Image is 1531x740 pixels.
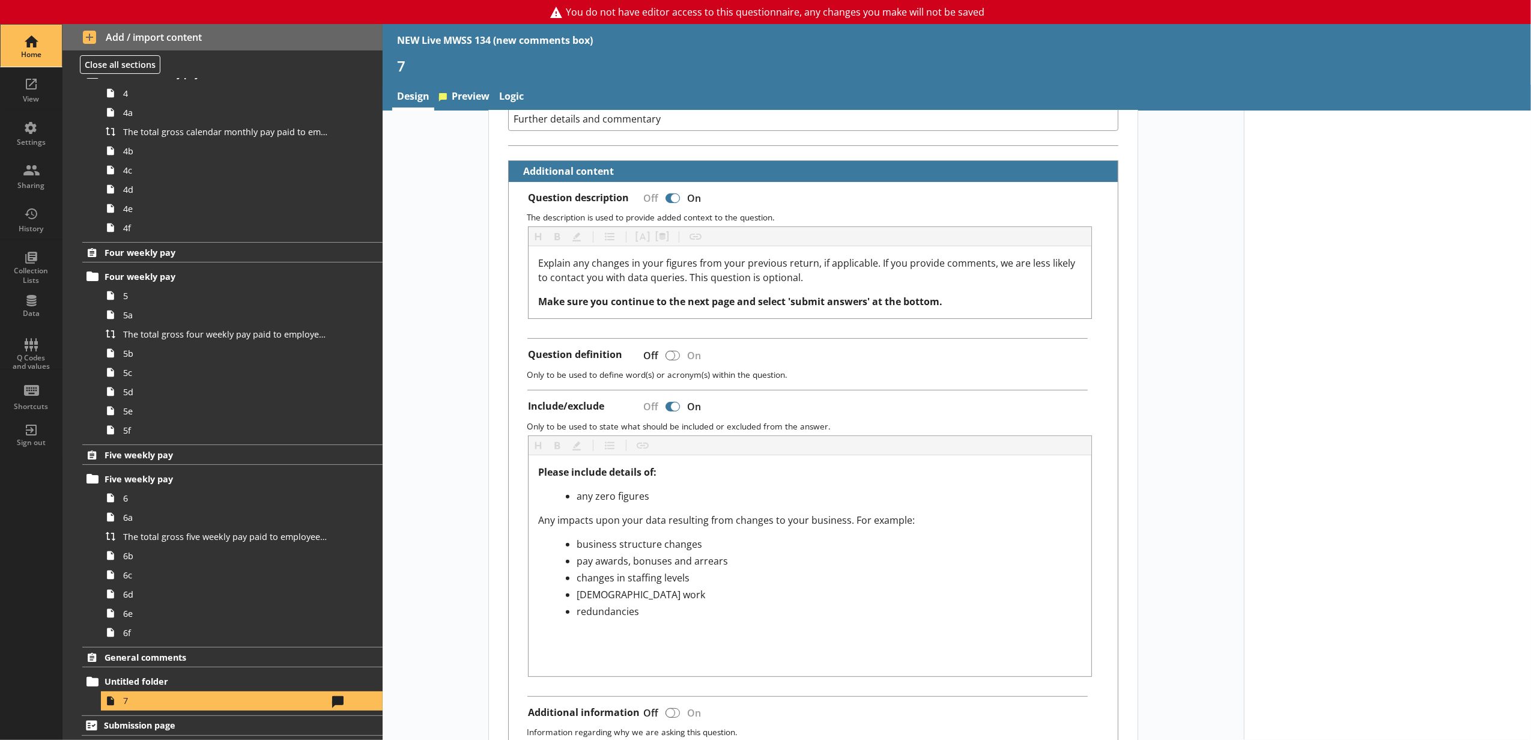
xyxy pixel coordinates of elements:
a: 4b [101,141,383,160]
span: 5c [123,367,328,378]
button: Close all sections [80,55,160,74]
div: Shortcuts [10,402,52,411]
button: Additional content [514,161,616,182]
p: The description is used to provide added context to the question. [527,211,1108,223]
a: Logic [494,85,529,111]
h1: 7 [397,56,1517,75]
li: Four weekly payFour weekly pay55aThe total gross four weekly pay paid to employees in [Period Str... [62,242,383,440]
span: The total gross calendar monthly pay paid to employees in [Period Str] was £0, is this correct? [123,126,328,138]
a: 6d [101,584,383,604]
span: 6c [123,569,328,581]
span: Untitled folder [105,676,323,687]
span: 5e [123,405,328,417]
span: 6e [123,608,328,619]
a: 6a [101,508,383,527]
li: Four weekly pay55aThe total gross four weekly pay paid to employees in [Period Str] was £0, is th... [88,267,383,440]
span: Explain any changes in your figures from your previous return, if applicable. If you provide comm... [538,256,1078,284]
label: Include/exclude [528,400,604,413]
div: Off [634,702,663,723]
span: Make sure you continue to the next page and select 'submit answers' at the bottom. [538,295,942,308]
span: Submission page [104,720,323,731]
span: 5b [123,348,328,359]
span: General comments [105,652,323,663]
a: General comments [82,647,383,667]
div: On [682,396,711,417]
a: 6 [101,488,383,508]
a: 7 [101,691,383,711]
span: business structure changes [577,538,702,551]
a: 4a [101,103,383,122]
a: 5c [101,363,383,382]
span: redundancies [577,605,639,618]
label: Additional information [528,706,640,719]
div: Home [10,50,52,59]
p: Only to be used to state what should be included or excluded from the answer. [527,420,1108,432]
a: Four weekly pay [82,267,383,286]
span: Any impacts upon your data resulting from changes to your business. For example: [538,514,915,527]
span: 5f [123,425,328,436]
span: [DEMOGRAPHIC_DATA] work [577,588,705,601]
p: Information regarding why we are asking this question. [527,726,1108,738]
a: Design [392,85,434,111]
a: The total gross five weekly pay paid to employees in [Period Str] was £0, is this correct? [101,527,383,546]
span: 6d [123,589,328,600]
div: View [10,94,52,104]
a: 6c [101,565,383,584]
a: 4f [101,218,383,237]
a: The total gross four weekly pay paid to employees in [Period Str] was £0, is this correct? [101,324,383,344]
div: Data [10,309,52,318]
div: On [682,187,711,208]
a: 4c [101,160,383,180]
span: 5a [123,309,328,321]
a: 5 [101,286,383,305]
span: 4f [123,222,328,234]
a: 6f [101,623,383,642]
span: 6b [123,550,328,562]
li: Untitled folder7 [88,672,383,711]
span: 6f [123,627,328,638]
div: Off [634,345,663,366]
a: 4 [101,83,383,103]
span: 4e [123,203,328,214]
span: The total gross four weekly pay paid to employees in [Period Str] was £0, is this correct? [123,329,328,340]
div: Sharing [10,181,52,190]
span: 6a [123,512,328,523]
div: Off [634,396,663,417]
a: 5e [101,401,383,420]
div: Sign out [10,438,52,447]
span: 4c [123,165,328,176]
div: Off [634,187,663,208]
a: Five weekly pay [82,444,383,465]
a: Submission page [82,715,383,736]
label: Question description [528,192,629,204]
a: 4d [101,180,383,199]
span: Four weekly pay [105,271,323,282]
label: Question definition [528,348,622,361]
div: Collection Lists [10,266,52,285]
a: 5d [101,382,383,401]
li: Calendar monthly payCalendar monthly pay44aThe total gross calendar monthly pay paid to employees... [62,40,383,237]
li: Five weekly payFive weekly pay66aThe total gross five weekly pay paid to employees in [Period Str... [62,444,383,642]
li: General commentsUntitled folder7 [62,647,383,710]
span: Add / import content [83,31,363,44]
span: pay awards, bonuses and arrears [577,554,728,568]
div: On [682,702,711,723]
span: 4 [123,88,328,99]
a: 5b [101,344,383,363]
div: NEW Live MWSS 134 (new comments box) [397,34,593,47]
div: Settings [10,138,52,147]
span: 4b [123,145,328,157]
div: On [682,345,711,366]
a: Preview [434,85,494,111]
span: Four weekly pay [105,247,323,258]
span: Please include details of: [538,466,656,479]
a: 4e [101,199,383,218]
a: 6b [101,546,383,565]
span: 6 [123,493,328,504]
li: Calendar monthly pay44aThe total gross calendar monthly pay paid to employees in [Period Str] was... [88,64,383,237]
button: Add / import content [62,24,383,50]
p: Only to be used to define word(s) or acronym(s) within the question. [527,369,1108,380]
a: Untitled folder [82,672,383,691]
div: History [10,224,52,234]
span: changes in staffing levels [577,571,690,584]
